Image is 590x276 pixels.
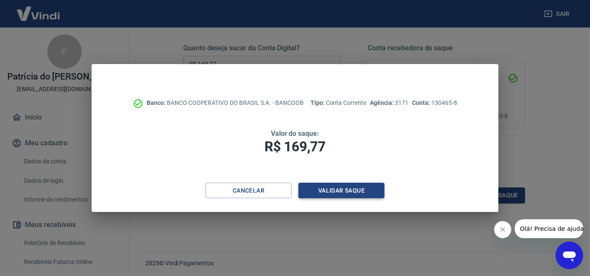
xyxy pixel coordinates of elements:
span: Agência: [370,99,395,106]
button: Cancelar [206,183,292,199]
iframe: Botão para abrir a janela de mensagens [556,242,583,269]
span: R$ 169,77 [264,138,326,155]
span: Valor do saque: [271,129,319,138]
iframe: Fechar mensagem [494,221,511,238]
button: Validar saque [298,183,384,199]
span: Olá! Precisa de ajuda? [5,6,72,13]
span: Banco: [147,99,167,106]
p: 3171 [370,98,409,107]
p: BANCO COOPERATIVO DO BRASIL S.A. - BANCOOB [147,98,304,107]
iframe: Mensagem da empresa [515,219,583,238]
p: Conta Corrente [310,98,366,107]
span: Tipo: [310,99,326,106]
span: Conta: [412,99,431,106]
p: 130465-8 [412,98,457,107]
